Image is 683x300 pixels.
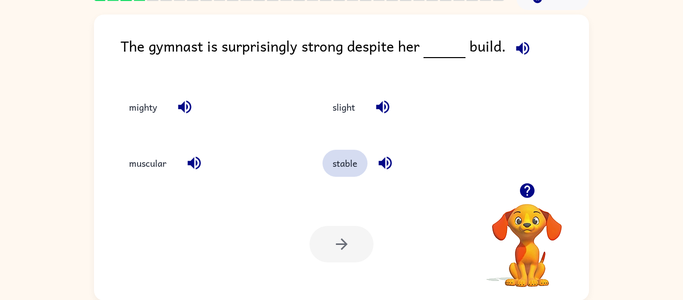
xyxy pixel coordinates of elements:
[322,150,367,177] button: stable
[119,150,176,177] button: muscular
[322,93,365,120] button: slight
[119,93,167,120] button: mighty
[477,188,577,288] video: Your browser must support playing .mp4 files to use Literably. Please try using another browser.
[120,35,589,73] div: The gymnast is surprisingly strong despite her build.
